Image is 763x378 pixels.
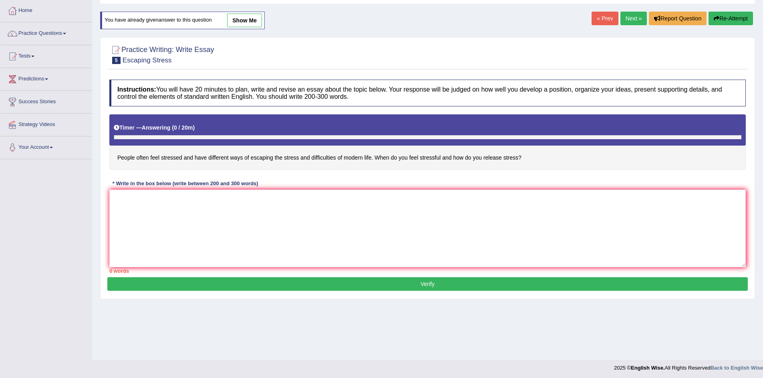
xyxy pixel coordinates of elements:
button: Verify [107,277,748,291]
a: Strategy Videos [0,114,92,134]
button: Re-Attempt [709,12,753,25]
a: show me [227,14,262,27]
a: Tests [0,45,92,65]
a: Success Stories [0,91,92,111]
b: 0 / 20m [174,124,193,131]
h2: Practice Writing: Write Essay [109,44,214,64]
button: Report Question [649,12,707,25]
small: Escaping Stress [123,56,172,64]
b: ( [172,124,174,131]
div: 2025 © All Rights Reserved [614,360,763,372]
b: Instructions: [117,86,156,93]
a: Predictions [0,68,92,88]
a: Practice Questions [0,22,92,42]
a: Your Account [0,136,92,156]
div: You have already given answer to this question [100,12,265,29]
b: ) [193,124,195,131]
h5: Timer — [114,125,195,131]
h4: You will have 20 minutes to plan, write and revise an essay about the topic below. Your response ... [109,80,746,106]
div: * Write in the box below (write between 200 and 300 words) [109,180,261,187]
a: Back to English Wise [711,365,763,371]
a: Next » [620,12,647,25]
strong: English Wise. [631,365,664,371]
div: 0 words [109,267,746,275]
a: « Prev [592,12,618,25]
b: Answering [142,124,171,131]
span: 5 [112,57,121,64]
